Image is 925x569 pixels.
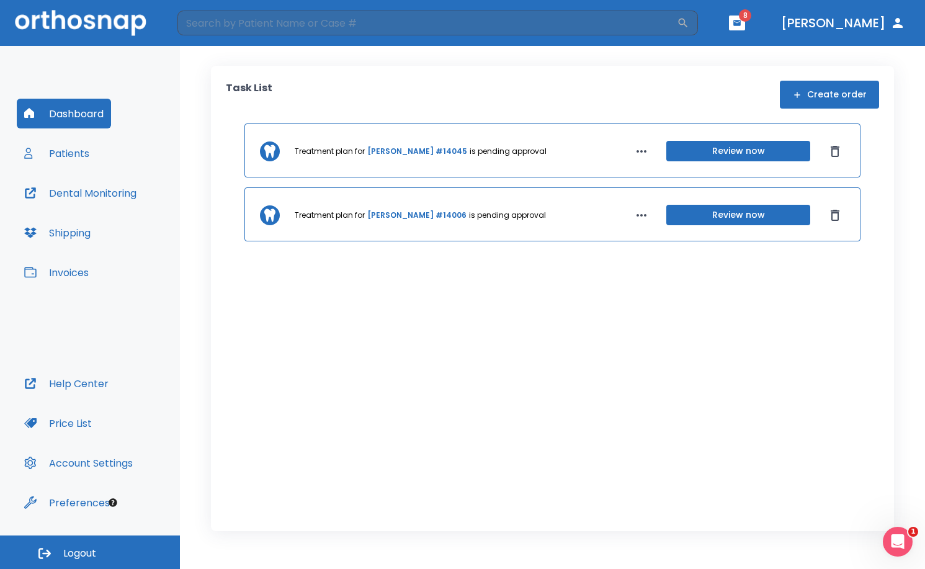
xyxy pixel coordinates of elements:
[17,138,97,168] button: Patients
[666,141,810,161] button: Review now
[295,210,365,221] p: Treatment plan for
[883,527,913,557] iframe: Intercom live chat
[780,81,879,109] button: Create order
[17,488,117,517] button: Preferences
[908,527,918,537] span: 1
[367,210,467,221] a: [PERSON_NAME] #14006
[469,210,546,221] p: is pending approval
[825,141,845,161] button: Dismiss
[17,258,96,287] button: Invoices
[295,146,365,157] p: Treatment plan for
[17,99,111,128] button: Dashboard
[17,178,144,208] button: Dental Monitoring
[470,146,547,157] p: is pending approval
[226,81,272,109] p: Task List
[776,12,910,34] button: [PERSON_NAME]
[739,9,751,22] span: 8
[107,497,118,508] div: Tooltip anchor
[825,205,845,225] button: Dismiss
[17,218,98,248] button: Shipping
[666,205,810,225] button: Review now
[17,408,99,438] button: Price List
[17,448,140,478] button: Account Settings
[15,10,146,35] img: Orthosnap
[367,146,467,157] a: [PERSON_NAME] #14045
[17,369,116,398] button: Help Center
[63,547,96,560] span: Logout
[177,11,677,35] input: Search by Patient Name or Case #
